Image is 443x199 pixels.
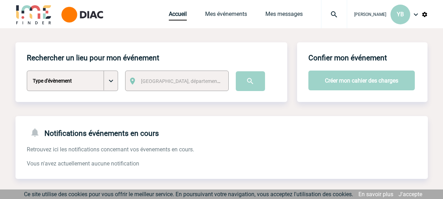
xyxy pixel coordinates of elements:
span: YB [397,11,404,18]
span: Vous n'avez actuellement aucune notification [27,160,139,167]
span: [PERSON_NAME] [354,12,386,17]
img: notifications-24-px-g.png [30,127,44,138]
a: Accueil [169,11,187,20]
img: IME-Finder [16,4,52,24]
a: Mes événements [205,11,247,20]
button: Créer mon cahier des charges [308,71,415,90]
input: Submit [236,71,265,91]
h4: Confier mon événement [308,54,387,62]
a: En savoir plus [358,191,393,198]
a: Mes messages [265,11,303,20]
span: [GEOGRAPHIC_DATA], département, région... [141,78,239,84]
span: Ce site utilise des cookies pour vous offrir le meilleur service. En poursuivant votre navigation... [24,191,353,198]
span: Retrouvez ici les notifications concernant vos évenements en cours. [27,146,194,153]
h4: Rechercher un lieu pour mon événement [27,54,159,62]
h4: Notifications événements en cours [27,127,159,138]
a: J'accepte [399,191,422,198]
